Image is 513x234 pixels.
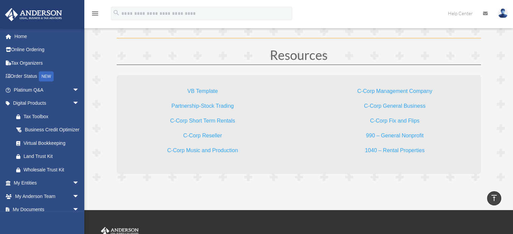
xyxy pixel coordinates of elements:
span: arrow_drop_down [73,176,86,190]
a: Partnership-Stock Trading [171,103,234,112]
h1: Resources [117,48,481,65]
img: User Pic [498,8,508,18]
div: Tax Toolbox [24,112,81,121]
span: arrow_drop_down [73,83,86,97]
span: arrow_drop_down [73,190,86,203]
a: Virtual Bookkeeping [9,136,86,150]
a: C-Corp Music and Production [167,147,238,157]
a: 990 – General Nonprofit [366,133,424,142]
i: menu [91,9,99,18]
a: Land Trust Kit [9,150,89,163]
a: My Documentsarrow_drop_down [5,203,89,216]
a: C-Corp General Business [364,103,425,112]
div: NEW [39,71,54,81]
a: C-Corp Reseller [183,133,222,142]
a: C-Corp Fix and Flips [370,118,420,127]
a: 1040 – Rental Properties [365,147,425,157]
a: menu [91,12,99,18]
span: arrow_drop_down [73,203,86,217]
a: C-Corp Short Term Rentals [170,118,235,127]
a: Tax Toolbox [9,110,89,123]
a: vertical_align_top [487,191,501,205]
i: vertical_align_top [490,194,498,202]
a: Platinum Q&Aarrow_drop_down [5,83,89,97]
span: arrow_drop_down [73,97,86,110]
a: Digital Productsarrow_drop_down [5,97,89,110]
a: C-Corp Management Company [357,88,432,97]
div: Wholesale Trust Kit [24,166,81,174]
a: Business Credit Optimizer [9,123,89,137]
a: Order StatusNEW [5,70,89,83]
a: Home [5,30,89,43]
i: search [113,9,120,16]
div: Land Trust Kit [24,152,81,161]
a: VB Template [187,88,218,97]
div: Virtual Bookkeeping [24,139,78,147]
div: Business Credit Optimizer [24,126,81,134]
a: My Entitiesarrow_drop_down [5,176,89,190]
a: Tax Organizers [5,56,89,70]
img: Anderson Advisors Platinum Portal [3,8,64,21]
a: Online Ordering [5,43,89,57]
a: My Anderson Teamarrow_drop_down [5,190,89,203]
a: Wholesale Trust Kit [9,163,89,176]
